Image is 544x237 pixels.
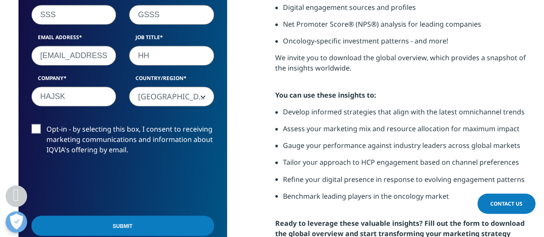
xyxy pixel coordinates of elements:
[275,52,526,80] p: We invite you to download the global overview, which provides a snapshot of the insights worldwide.
[283,191,526,207] li: Benchmark leading players in the oncology market
[129,86,214,106] span: United Kingdom
[283,2,526,19] li: Digital engagement sources and profiles
[283,157,526,174] li: Tailor your approach to HCP engagement based on channel preferences
[490,200,522,207] span: Contact Us
[283,19,526,36] li: Net Promoter Score® (NPS®) analysis for leading companies
[31,169,162,202] iframe: reCAPTCHA
[275,90,376,100] strong: You can use these insights to:
[31,34,117,46] label: Email Address
[129,34,214,46] label: Job Title
[283,174,526,191] li: Refine your digital presence in response to evolving engagement patterns
[283,140,526,157] li: Gauge your performance against industry leaders across global markets
[283,123,526,140] li: Assess your marketing mix and resource allocation for maximum impact
[477,194,535,214] a: Contact Us
[283,107,526,123] li: Develop informed strategies that align with the latest omnichannel trends
[31,215,214,236] input: Submit
[31,124,214,160] label: Opt-in - by selecting this box, I consent to receiving marketing communications and information a...
[283,36,526,52] li: Oncology-specific investment patterns - and more!
[129,74,214,86] label: Country/Region
[31,74,117,86] label: Company
[129,87,214,107] span: United Kingdom
[6,211,27,233] button: Open Preferences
